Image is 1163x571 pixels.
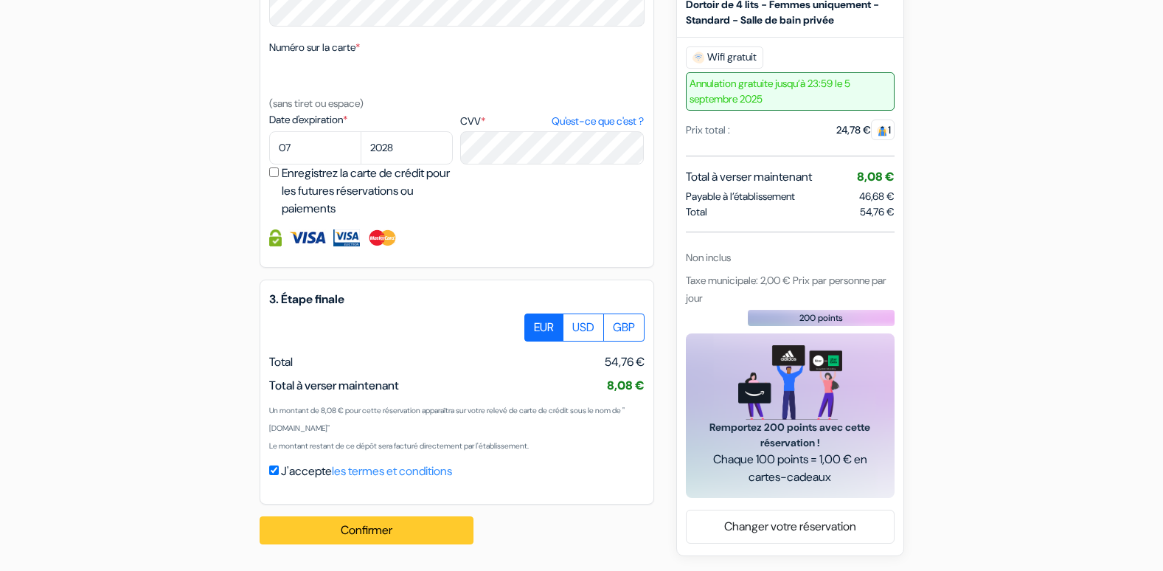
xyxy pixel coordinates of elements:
[692,52,704,63] img: free_wifi.svg
[871,120,895,140] span: 1
[860,204,895,220] span: 54,76 €
[269,97,364,110] small: (sans tiret ou espace)
[269,229,282,246] img: Information de carte de crédit entièrement encryptée et sécurisée
[686,189,795,204] span: Payable à l’établissement
[857,169,895,184] span: 8,08 €
[877,125,888,136] img: guest.svg
[525,314,645,342] div: Basic radio toggle button group
[605,353,645,371] span: 54,76 €
[269,378,399,393] span: Total à verser maintenant
[367,229,397,246] img: Master Card
[332,463,452,479] a: les termes et conditions
[269,406,625,433] small: Un montant de 8,08 € pour cette réservation apparaîtra sur votre relevé de carte de crédit sous l...
[524,314,563,342] label: EUR
[607,378,645,393] span: 8,08 €
[686,250,895,266] div: Non inclus
[269,112,453,128] label: Date d'expiration
[269,40,360,55] label: Numéro sur la carte
[282,165,457,218] label: Enregistrez la carte de crédit pour les futures réservations ou paiements
[686,274,886,305] span: Taxe municipale: 2,00 € Prix par personne par jour
[859,190,895,203] span: 46,68 €
[269,292,645,306] h5: 3. Étape finale
[686,46,763,69] span: Wifi gratuit
[686,122,730,138] div: Prix total :
[836,122,895,138] div: 24,78 €
[260,516,473,544] button: Confirmer
[686,168,812,186] span: Total à verser maintenant
[269,441,529,451] small: Le montant restant de ce dépôt sera facturé directement par l'établissement.
[704,451,877,486] span: Chaque 100 points = 1,00 € en cartes-cadeaux
[799,311,843,325] span: 200 points
[686,204,707,220] span: Total
[333,229,360,246] img: Visa Electron
[460,114,644,129] label: CVV
[552,114,644,129] a: Qu'est-ce que c'est ?
[603,314,645,342] label: GBP
[289,229,326,246] img: Visa
[269,354,293,370] span: Total
[281,463,452,480] label: J'accepte
[686,72,895,111] span: Annulation gratuite jusqu’à 23:59 le 5 septembre 2025
[738,345,842,420] img: gift_card_hero_new.png
[704,420,877,451] span: Remportez 200 points avec cette réservation !
[687,513,894,541] a: Changer votre réservation
[563,314,604,342] label: USD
